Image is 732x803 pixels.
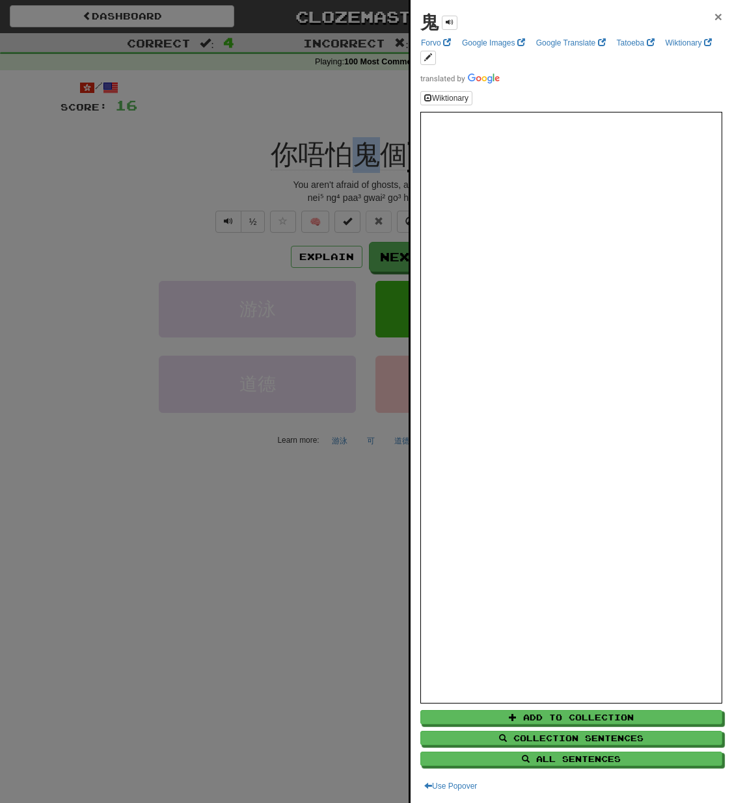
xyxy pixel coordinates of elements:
img: Color short [420,73,500,84]
button: edit links [420,51,436,65]
a: Forvo [417,36,455,50]
button: All Sentences [420,752,722,766]
button: Collection Sentences [420,731,722,745]
a: Tatoeba [613,36,658,50]
a: Google Images [458,36,529,50]
button: Close [714,10,722,23]
strong: 鬼 [420,12,439,33]
button: Use Popover [420,779,481,793]
button: Wiktionary [420,91,472,105]
a: Wiktionary [662,36,716,50]
a: Google Translate [532,36,610,50]
span: × [714,9,722,24]
button: Add to Collection [420,710,722,724]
